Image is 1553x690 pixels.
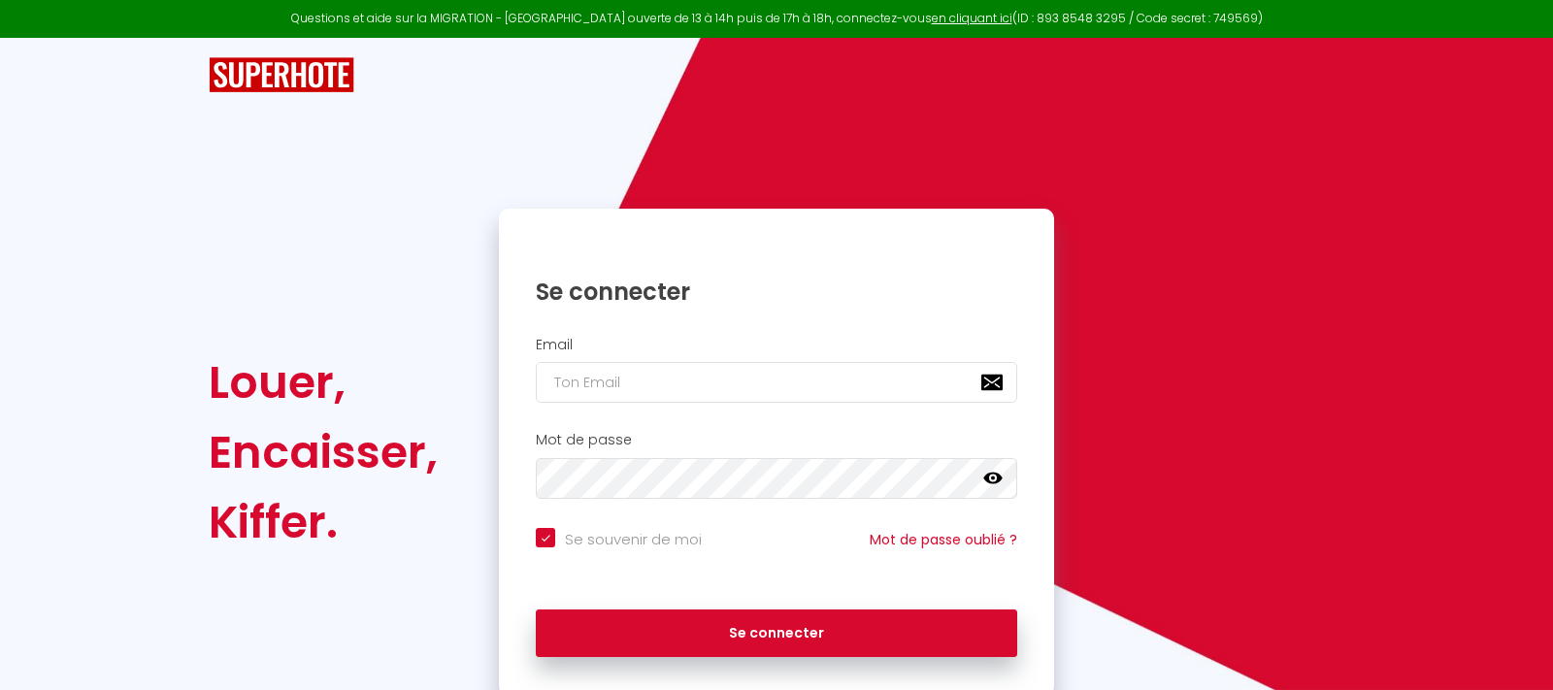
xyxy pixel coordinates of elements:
[209,487,438,557] div: Kiffer.
[536,362,1017,403] input: Ton Email
[870,530,1017,549] a: Mot de passe oublié ?
[536,432,1017,448] h2: Mot de passe
[209,347,438,417] div: Louer,
[209,57,354,93] img: SuperHote logo
[536,277,1017,307] h1: Se connecter
[209,417,438,487] div: Encaisser,
[932,10,1012,26] a: en cliquant ici
[536,337,1017,353] h2: Email
[536,609,1017,658] button: Se connecter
